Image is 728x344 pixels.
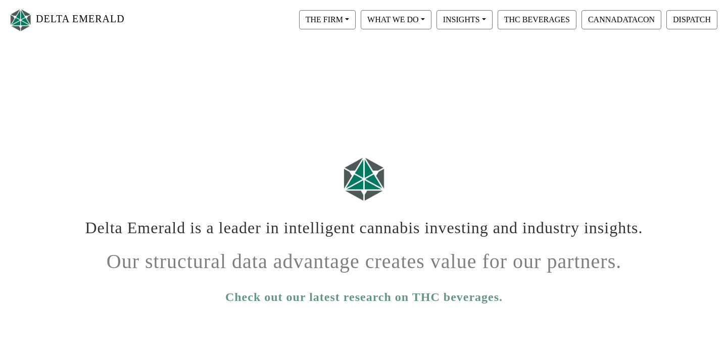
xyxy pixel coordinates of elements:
button: DISPATCH [666,10,717,29]
a: THC BEVERAGES [495,15,579,23]
img: Logo [8,7,33,33]
a: DISPATCH [664,15,720,23]
h1: Delta Emerald is a leader in intelligent cannabis investing and industry insights. [84,210,645,237]
button: WHAT WE DO [361,10,431,29]
a: Check out our latest research on THC beverages. [225,288,503,306]
button: CANNADATACON [581,10,661,29]
h1: Our structural data advantage creates value for our partners. [84,242,645,274]
button: THC BEVERAGES [498,10,576,29]
img: Logo [339,152,390,205]
button: THE FIRM [299,10,356,29]
a: DELTA EMERALD [8,4,125,36]
button: INSIGHTS [436,10,493,29]
a: CANNADATACON [579,15,664,23]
